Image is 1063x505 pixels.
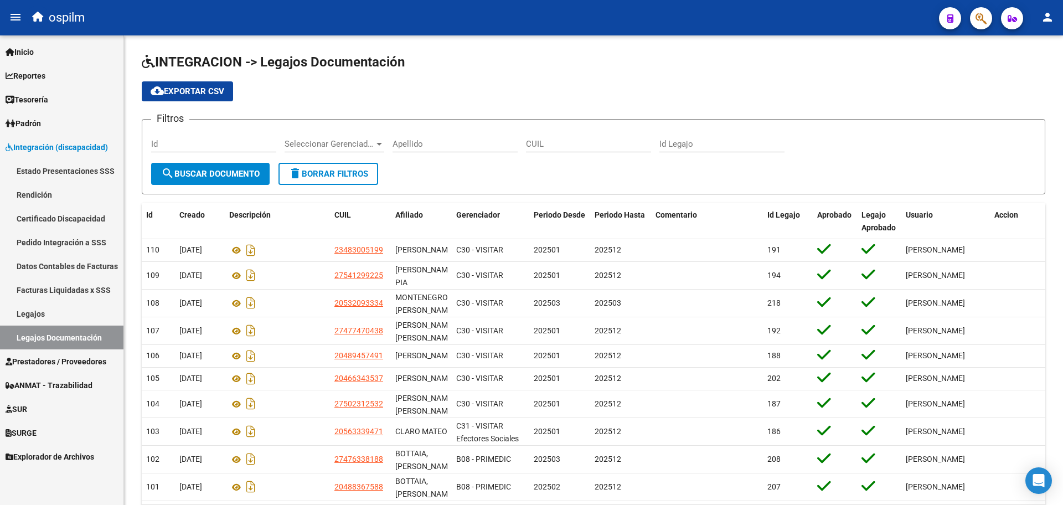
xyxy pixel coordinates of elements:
span: Buscar Documento [161,169,260,179]
span: [PERSON_NAME] [906,455,965,463]
span: 188 [767,351,781,360]
span: Id [146,210,153,219]
span: SURGE [6,427,37,439]
datatable-header-cell: Descripción [225,203,330,240]
button: Exportar CSV [142,81,233,101]
button: Borrar Filtros [278,163,378,185]
span: Usuario [906,210,933,219]
span: [DATE] [179,351,202,360]
span: 202512 [595,326,621,335]
span: C31 - VISITAR Efectores Sociales [456,421,519,443]
span: Comentario [656,210,697,219]
button: Buscar Documento [151,163,270,185]
span: 110 [146,245,159,254]
div: Open Intercom Messenger [1025,467,1052,494]
span: 186 [767,427,781,436]
span: 202501 [534,245,560,254]
i: Descargar documento [244,294,258,312]
datatable-header-cell: Legajo Aprobado [857,203,901,240]
span: MIRANDA DANIEL ALEXIS [395,374,455,383]
span: [DATE] [179,399,202,408]
span: C30 - VISITAR [456,245,503,254]
mat-icon: search [161,167,174,180]
span: 27477470438 [334,326,383,335]
span: Afiliado [395,210,423,219]
datatable-header-cell: Creado [175,203,225,240]
span: [PERSON_NAME] [906,351,965,360]
span: FADON, SUAREZ ROCIO MAGALI [395,394,456,415]
span: 202503 [595,298,621,307]
span: [DATE] [179,271,202,280]
span: 202512 [595,482,621,491]
span: C30 - VISITAR [456,351,503,360]
span: CUIL [334,210,351,219]
span: 108 [146,298,159,307]
span: Inicio [6,46,34,58]
datatable-header-cell: Periodo Desde [529,203,590,240]
span: C30 - VISITAR [456,298,503,307]
span: PEREZ, SANTIAGO TOMAS [395,245,455,254]
span: [PERSON_NAME] [906,245,965,254]
span: [DATE] [179,455,202,463]
span: 202502 [534,482,560,491]
i: Descargar documento [244,395,258,413]
span: 202501 [534,427,560,436]
span: 202512 [595,271,621,280]
span: 102 [146,455,159,463]
span: NAVONI LEZCANO LUANA PIA [395,265,455,287]
span: BOTTAIA, VILLALBA JOSEFINA [395,449,455,471]
span: Explorador de Archivos [6,451,94,463]
span: C30 - VISITAR [456,399,503,408]
span: 202501 [534,271,560,280]
datatable-header-cell: Gerenciador [452,203,529,240]
span: 202512 [595,351,621,360]
span: 27541299225 [334,271,383,280]
span: Creado [179,210,205,219]
span: Aprobado [817,210,852,219]
span: 202512 [595,427,621,436]
span: ospilm [49,6,85,30]
span: 218 [767,298,781,307]
datatable-header-cell: Usuario [901,203,990,240]
span: C30 - VISITAR [456,326,503,335]
datatable-header-cell: Afiliado [391,203,452,240]
span: [DATE] [179,298,202,307]
span: Tesorería [6,94,48,106]
span: 202501 [534,399,560,408]
span: 202512 [595,245,621,254]
span: 187 [767,399,781,408]
i: Descargar documento [244,266,258,284]
span: INTEGRACION -> Legajos Documentación [142,54,405,70]
span: Integración (discapacidad) [6,141,108,153]
mat-icon: delete [288,167,302,180]
span: 106 [146,351,159,360]
span: Accion [994,210,1018,219]
span: Seleccionar Gerenciador [285,139,374,149]
span: 20532093334 [334,298,383,307]
datatable-header-cell: Comentario [651,203,763,240]
mat-icon: person [1041,11,1054,24]
span: [PERSON_NAME] [906,482,965,491]
span: 207 [767,482,781,491]
span: 202 [767,374,781,383]
span: 191 [767,245,781,254]
span: Exportar CSV [151,86,224,96]
span: [DATE] [179,326,202,335]
i: Descargar documento [244,322,258,339]
span: SUR [6,403,27,415]
span: [PERSON_NAME] [906,427,965,436]
span: Descripción [229,210,271,219]
mat-icon: cloud_download [151,84,164,97]
span: [PERSON_NAME] [906,374,965,383]
span: 202512 [595,399,621,408]
datatable-header-cell: Accion [990,203,1045,240]
span: Periodo Hasta [595,210,645,219]
span: 103 [146,427,159,436]
span: B08 - PRIMEDIC [456,455,511,463]
datatable-header-cell: Id Legajo [763,203,813,240]
span: 208 [767,455,781,463]
span: ANMAT - Trazabilidad [6,379,92,391]
span: 202501 [534,374,560,383]
span: 27476338188 [334,455,383,463]
span: Id Legajo [767,210,800,219]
